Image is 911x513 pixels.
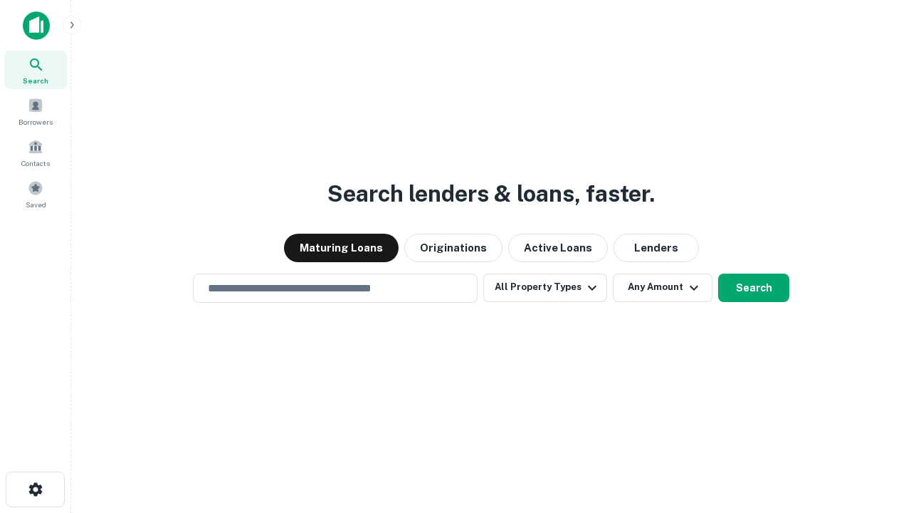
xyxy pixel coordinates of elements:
[840,399,911,467] iframe: Chat Widget
[613,274,712,302] button: Any Amount
[327,177,655,211] h3: Search lenders & loans, faster.
[4,92,67,130] a: Borrowers
[718,274,789,302] button: Search
[23,75,48,86] span: Search
[4,133,67,172] a: Contacts
[26,199,46,210] span: Saved
[4,175,67,213] a: Saved
[508,234,608,262] button: Active Loans
[614,234,699,262] button: Lenders
[404,234,502,262] button: Originations
[284,234,399,262] button: Maturing Loans
[23,11,50,40] img: capitalize-icon.png
[19,116,53,128] span: Borrowers
[483,274,607,302] button: All Property Types
[21,157,50,169] span: Contacts
[4,51,67,89] a: Search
